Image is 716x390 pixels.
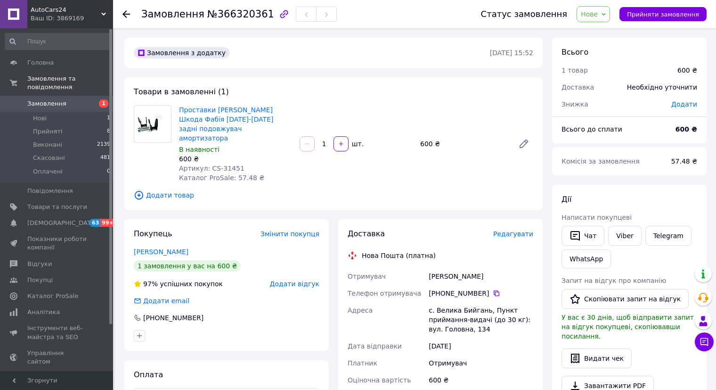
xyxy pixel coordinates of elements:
div: [PHONE_NUMBER] [429,289,533,298]
span: 1 [107,114,110,123]
div: 600 ₴ [427,372,535,389]
span: 63 [89,219,100,227]
time: [DATE] 15:52 [490,49,533,57]
span: Каталог ProSale: 57.48 ₴ [179,174,264,182]
span: Оціночна вартість [348,376,411,384]
div: Повернутися назад [122,9,130,19]
span: 2139 [97,141,110,149]
span: В наявності [179,146,220,153]
div: Необхідно уточнити [621,77,703,98]
span: Показники роботи компанії [27,235,87,252]
span: Товари в замовленні (1) [134,87,229,96]
div: Отримувач [427,355,535,372]
div: с. Велика Бийгань, Пункт приймання-видачі (до 30 кг): вул. Головна, 134 [427,302,535,338]
div: Замовлення з додатку [134,47,229,58]
button: Прийняти замовлення [619,7,707,21]
span: [DEMOGRAPHIC_DATA] [27,219,97,227]
span: Всього до сплати [561,125,622,133]
span: У вас є 30 днів, щоб відправити запит на відгук покупцеві, скопіювавши посилання. [561,314,694,340]
span: Покупець [134,229,172,238]
span: Оплачені [33,167,63,176]
span: 0 [107,167,110,176]
span: Скасовані [33,154,65,162]
div: [PERSON_NAME] [427,268,535,285]
button: Чат з покупцем [695,332,714,351]
span: Змінити покупця [260,230,319,238]
span: Інструменти веб-майстра та SEO [27,324,87,341]
span: 57.48 ₴ [671,158,697,165]
span: Прийняті [33,127,62,136]
button: Видати чек [561,349,632,368]
span: Дії [561,195,571,204]
span: Замовлення [27,100,66,108]
span: Головна [27,58,54,67]
span: Нові [33,114,47,123]
div: шт. [350,139,365,149]
span: Додати відгук [270,280,319,288]
span: AutoCars24 [31,6,101,14]
span: Комісія за замовлення [561,158,640,165]
div: Статус замовлення [481,9,568,19]
span: 1 [99,100,108,108]
span: 99+ [100,219,116,227]
div: Нова Пошта (платна) [359,251,438,260]
span: Адреса [348,307,373,314]
div: 600 ₴ [677,66,697,75]
span: Платник [348,359,377,367]
a: WhatsApp [561,249,611,268]
span: Товари та послуги [27,203,87,211]
span: Отримувач [348,273,386,280]
span: Написати покупцеві [561,214,632,221]
span: Оплата [134,370,163,379]
span: Управління сайтом [27,349,87,366]
span: Доставка [561,83,594,91]
span: Дата відправки [348,342,402,350]
span: Каталог ProSale [27,292,78,300]
div: [PHONE_NUMBER] [142,313,204,323]
a: Проставки [PERSON_NAME] Шкода Фабія [DATE]-[DATE] задні подовжувач амортизатора [179,106,273,142]
span: Додати товар [134,190,533,200]
div: [DATE] [427,338,535,355]
a: Viber [608,226,641,246]
span: Знижка [561,100,588,108]
span: Аналітика [27,308,60,316]
span: Артикул: CS-31451 [179,165,244,172]
span: Виконані [33,141,62,149]
span: №366320361 [207,8,274,20]
div: успішних покупок [134,279,223,289]
span: Додати [671,100,697,108]
span: 1 товар [561,66,588,74]
span: Повідомлення [27,187,73,195]
a: [PERSON_NAME] [134,248,188,256]
span: Доставка [348,229,385,238]
span: Телефон отримувача [348,290,421,297]
b: 600 ₴ [675,125,697,133]
div: 1 замовлення у вас на 600 ₴ [134,260,241,272]
span: Редагувати [493,230,533,238]
span: Нове [581,10,598,18]
a: Telegram [645,226,692,246]
div: 600 ₴ [416,137,511,150]
span: Покупці [27,276,53,284]
div: Додати email [142,296,190,306]
span: Прийняти замовлення [627,11,699,18]
span: Замовлення [141,8,204,20]
div: Ваш ID: 3869169 [31,14,113,23]
input: Пошук [5,33,111,50]
span: Запит на відгук про компанію [561,277,666,284]
div: Додати email [133,296,190,306]
div: 600 ₴ [179,154,292,164]
span: Всього [561,48,588,57]
span: 97% [143,280,158,288]
button: Скопіювати запит на відгук [561,289,689,309]
span: 8 [107,127,110,136]
button: Чат [561,226,604,246]
span: 481 [100,154,110,162]
span: Відгуки [27,260,52,268]
span: Замовлення та повідомлення [27,75,113,91]
img: Проставки Skoda Fabia Шкода Фабія 2007-2014 задні подовжувач амортизатора [134,110,171,138]
a: Редагувати [514,134,533,153]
